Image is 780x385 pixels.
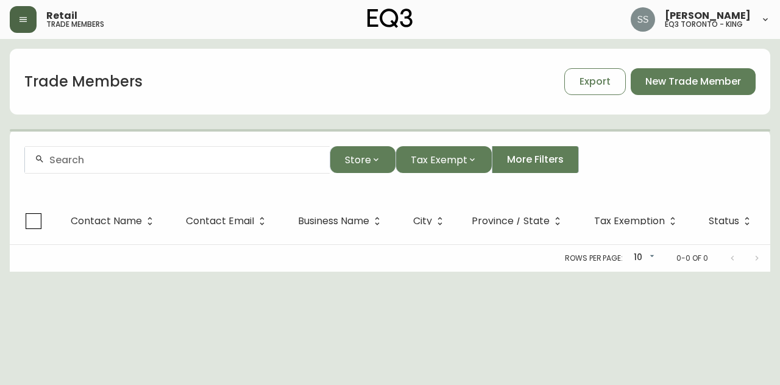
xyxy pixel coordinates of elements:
div: 10 [628,248,657,268]
img: f1b6f2cda6f3b51f95337c5892ce6799 [631,7,655,32]
button: More Filters [492,146,579,173]
span: Tax Exemption [594,216,681,227]
span: Status [709,217,739,225]
span: Tax Exempt [411,152,467,168]
span: Contact Email [186,216,270,227]
button: New Trade Member [631,68,756,95]
span: [PERSON_NAME] [665,11,751,21]
span: Tax Exemption [594,217,665,225]
span: Status [709,216,755,227]
button: Store [330,146,395,173]
span: City [413,217,432,225]
span: Export [580,75,611,88]
button: Tax Exempt [395,146,492,173]
p: Rows per page: [565,253,623,264]
img: logo [367,9,413,28]
input: Search [49,154,320,166]
span: Business Name [298,216,385,227]
span: Province / State [472,217,550,225]
span: Contact Name [71,217,142,225]
span: City [413,216,448,227]
span: Province / State [472,216,565,227]
span: Contact Email [186,217,254,225]
h5: eq3 toronto - king [665,21,743,28]
span: New Trade Member [645,75,741,88]
span: Business Name [298,217,369,225]
span: Retail [46,11,77,21]
p: 0-0 of 0 [676,253,708,264]
span: Contact Name [71,216,158,227]
h5: trade members [46,21,104,28]
button: Export [564,68,626,95]
span: Store [345,152,371,168]
span: More Filters [507,153,564,166]
h1: Trade Members [24,71,143,92]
